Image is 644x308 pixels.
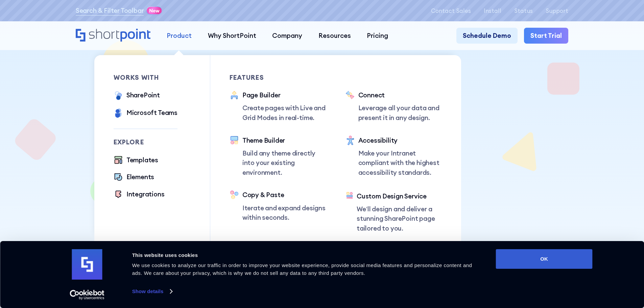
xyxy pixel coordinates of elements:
[272,31,302,41] div: Company
[358,90,442,100] div: Connect
[546,7,568,14] a: Support
[114,189,165,200] a: Integrations
[496,249,593,269] button: OK
[114,155,158,166] a: Templates
[318,31,351,41] div: Resources
[126,172,154,182] div: Elements
[431,7,471,14] a: Contact Sales
[242,148,326,177] p: Build any theme directly into your existing environment.
[208,31,256,41] div: Why ShortPoint
[242,136,326,145] div: Theme Builder
[514,7,533,14] a: Status
[484,7,501,14] a: Install
[345,90,442,122] a: ConnectLeverage all your data and present it in any design.
[126,108,177,118] div: Microsoft Teams
[76,6,144,16] a: Search & Filter Toolbar
[200,28,264,44] a: Why ShortPoint
[114,139,178,145] div: Explore
[230,90,326,122] a: Page BuilderCreate pages with Live and Grid Modes in real-time.
[358,136,442,145] div: Accessibility
[230,136,326,177] a: Theme BuilderBuild any theme directly into your existing environment.
[242,90,326,100] div: Page Builder
[230,190,326,222] a: Copy & PasteIterate and expand designs within seconds.
[242,103,326,122] p: Create pages with Live and Grid Modes in real-time.
[114,172,154,183] a: Elements
[114,108,177,119] a: Microsoft Teams
[126,90,160,100] div: SharePoint
[310,28,359,44] a: Resources
[345,191,442,233] a: Custom Design ServiceWe’ll design and deliver a stunning SharePoint page tailored to you.
[359,28,397,44] a: Pricing
[159,28,200,44] a: Product
[132,286,172,297] a: Show details
[76,29,150,43] a: Home
[357,191,442,201] div: Custom Design Service
[524,28,568,44] a: Start Trial
[230,74,326,81] div: Features
[57,290,117,300] a: Usercentrics Cookiebot - opens in a new window
[367,31,388,41] div: Pricing
[242,203,326,222] p: Iterate and expand designs within seconds.
[132,262,472,276] span: We use cookies to analyze our traffic in order to improve your website experience, provide social...
[114,90,160,101] a: SharePoint
[345,136,442,179] a: AccessibilityMake your Intranet compliant with the highest accessibility standards.
[72,249,102,280] img: logo
[264,28,310,44] a: Company
[242,190,326,200] div: Copy & Paste
[126,155,158,165] div: Templates
[357,204,442,233] p: We’ll design and deliver a stunning SharePoint page tailored to you.
[132,251,481,259] div: This website uses cookies
[358,148,442,177] p: Make your Intranet compliant with the highest accessibility standards.
[167,31,192,41] div: Product
[114,74,178,81] div: works with
[126,189,165,199] div: Integrations
[358,103,442,122] p: Leverage all your data and present it in any design.
[456,28,518,44] a: Schedule Demo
